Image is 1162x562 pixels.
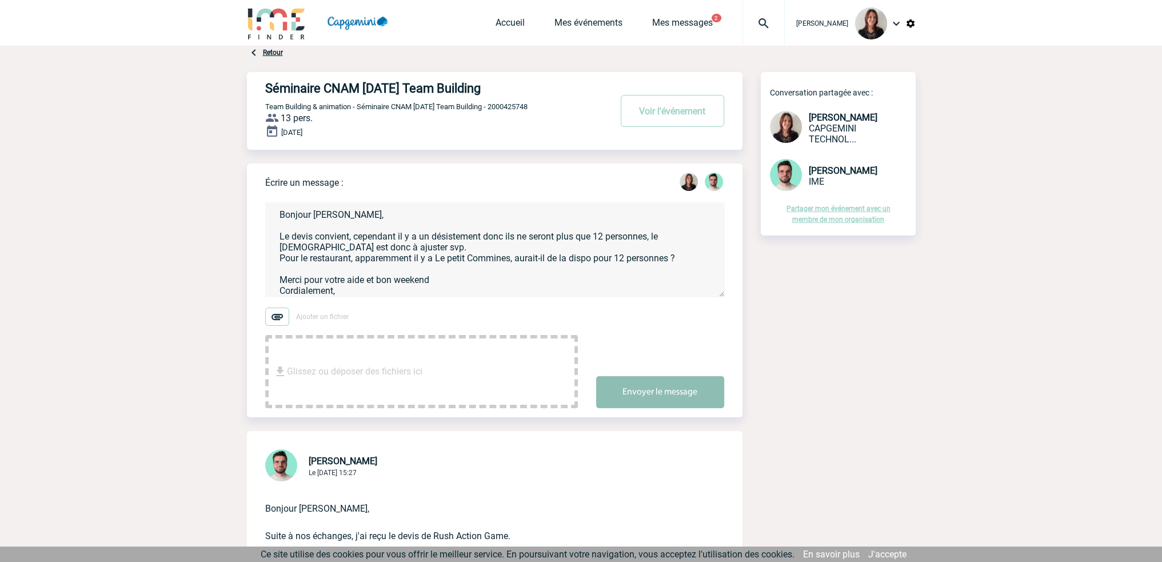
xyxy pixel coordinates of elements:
span: [DATE] [281,128,302,137]
span: Le [DATE] 15:27 [309,469,357,477]
a: Partager mon événement avec un membre de mon organisation [786,205,891,224]
img: 102169-1.jpg [770,111,802,143]
a: Mes messages [652,17,713,33]
span: Glissez ou déposer des fichiers ici [287,343,422,400]
span: IME [809,176,824,187]
h4: Séminaire CNAM [DATE] Team Building [265,81,577,95]
button: 2 [712,14,721,22]
a: En savoir plus [803,549,860,560]
span: [PERSON_NAME] [809,165,877,176]
img: 102169-1.jpg [855,7,887,39]
img: 121547-2.png [705,173,723,191]
button: Voir l'événement [621,95,724,127]
a: Retour [263,49,283,57]
img: 102169-1.jpg [680,173,698,191]
a: Mes événements [554,17,622,33]
span: [PERSON_NAME] [796,19,848,27]
a: J'accepte [868,549,907,560]
p: Écrire un message : [265,177,344,188]
button: Envoyer le message [596,376,724,408]
img: file_download.svg [273,365,287,378]
span: [PERSON_NAME] [809,112,877,123]
span: Ajouter un fichier [296,313,349,321]
img: IME-Finder [247,7,306,39]
a: Accueil [496,17,525,33]
img: 121547-2.png [770,159,802,191]
span: Ce site utilise des cookies pour vous offrir le meilleur service. En poursuivant votre navigation... [261,549,794,560]
span: 13 pers. [281,113,313,123]
img: 121547-2.png [265,449,297,481]
div: Benjamin ROLAND [705,173,723,193]
span: [PERSON_NAME] [309,456,377,467]
span: Team Building & animation - Séminaire CNAM [DATE] Team Building - 2000425748 [265,102,528,111]
p: Conversation partagée avec : [770,88,916,97]
span: CAPGEMINI TECHNOLOGY SERVICES [809,123,856,145]
div: Roxane MAZET [680,173,698,193]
